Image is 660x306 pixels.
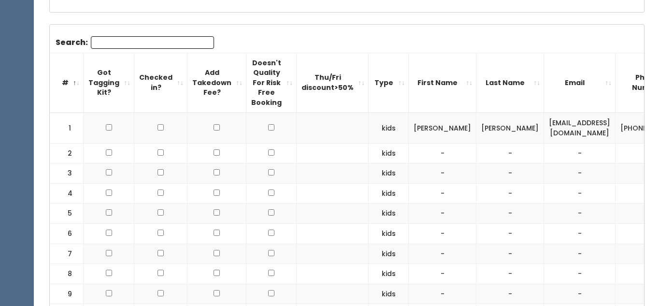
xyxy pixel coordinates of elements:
td: kids [369,163,409,184]
td: 1 [50,113,84,143]
td: - [409,163,476,184]
td: 4 [50,183,84,204]
td: - [476,244,544,264]
td: - [544,264,616,284]
th: Type: activate to sort column ascending [369,53,409,113]
td: kids [369,113,409,143]
td: kids [369,264,409,284]
td: kids [369,284,409,304]
th: Checked in?: activate to sort column ascending [134,53,187,113]
td: kids [369,143,409,163]
td: - [476,204,544,224]
td: - [544,143,616,163]
td: - [544,244,616,264]
td: - [409,284,476,304]
td: 6 [50,223,84,244]
td: 2 [50,143,84,163]
td: 5 [50,204,84,224]
td: - [409,264,476,284]
td: kids [369,183,409,204]
td: - [544,223,616,244]
td: - [409,143,476,163]
td: kids [369,223,409,244]
th: Got Tagging Kit?: activate to sort column ascending [84,53,134,113]
td: [EMAIL_ADDRESS][DOMAIN_NAME] [544,113,616,143]
td: 8 [50,264,84,284]
td: kids [369,204,409,224]
th: Email: activate to sort column ascending [544,53,616,113]
td: 7 [50,244,84,264]
td: [PERSON_NAME] [409,113,476,143]
th: #: activate to sort column descending [50,53,84,113]
td: [PERSON_NAME] [476,113,544,143]
th: First Name: activate to sort column ascending [409,53,476,113]
th: Last Name: activate to sort column ascending [476,53,544,113]
td: - [409,183,476,204]
label: Search: [56,36,214,49]
td: 9 [50,284,84,304]
td: - [544,204,616,224]
td: - [476,183,544,204]
th: Doesn't Quality For Risk Free Booking : activate to sort column ascending [246,53,297,113]
td: - [409,244,476,264]
td: - [476,284,544,304]
td: - [476,264,544,284]
td: - [409,204,476,224]
td: - [544,163,616,184]
td: - [409,223,476,244]
th: Add Takedown Fee?: activate to sort column ascending [187,53,246,113]
td: - [476,143,544,163]
td: - [544,183,616,204]
td: - [476,163,544,184]
th: Thu/Fri discount&gt;50%: activate to sort column ascending [297,53,369,113]
td: - [544,284,616,304]
input: Search: [91,36,214,49]
td: kids [369,244,409,264]
td: - [476,223,544,244]
td: 3 [50,163,84,184]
